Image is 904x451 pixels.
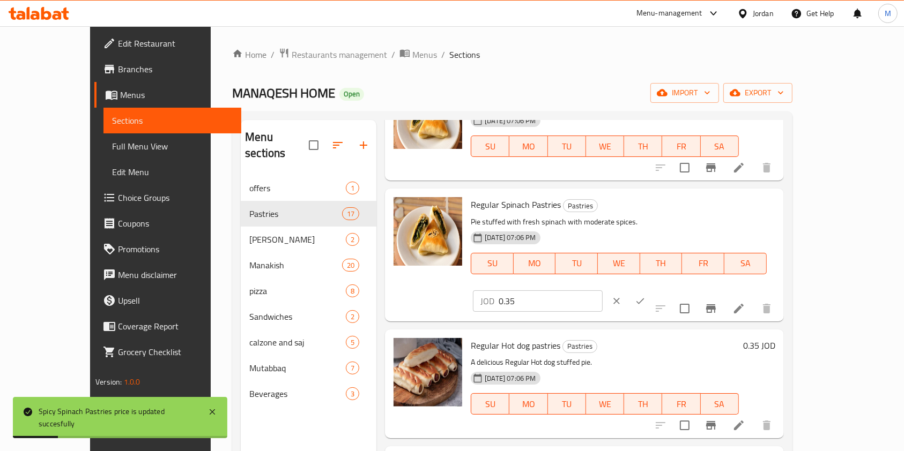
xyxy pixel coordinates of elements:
[249,207,342,220] span: Pastries
[232,48,792,62] nav: breadcrumb
[346,284,359,297] div: items
[241,227,376,252] div: [PERSON_NAME]2
[241,381,376,407] div: Beverages3
[346,235,359,245] span: 2
[232,48,266,61] a: Home
[339,88,364,101] div: Open
[732,86,784,100] span: export
[118,217,233,230] span: Coupons
[673,156,696,179] span: Select to update
[480,295,494,307] p: JOD
[245,129,309,161] h2: Menu sections
[471,197,561,213] span: Regular Spinach Pastries
[249,259,342,272] span: Manakish
[753,7,774,19] div: Jordan
[241,329,376,355] div: calzone and saj5
[586,136,624,157] button: WE
[124,375,140,389] span: 1.0.0
[249,233,346,246] span: [PERSON_NAME]
[94,82,241,108] a: Menus
[586,393,624,415] button: WE
[271,48,275,61] li: /
[241,201,376,227] div: Pastries17
[659,86,710,100] span: import
[94,313,241,339] a: Coverage Report
[118,345,233,358] span: Grocery Checklist
[342,207,359,220] div: items
[120,88,233,101] span: Menus
[636,7,702,20] div: Menu-management
[686,255,720,271] span: FR
[628,396,658,412] span: TH
[249,387,346,400] div: Beverages
[346,336,359,349] div: items
[698,412,724,438] button: Branch-specific-item
[394,338,462,407] img: Regular Hot dog pastries
[112,166,233,178] span: Edit Menu
[598,253,640,274] button: WE
[249,336,346,349] div: calzone and saj
[342,259,359,272] div: items
[509,136,547,157] button: MO
[673,414,696,437] span: Select to update
[241,252,376,278] div: Manakish20
[346,387,359,400] div: items
[346,337,359,348] span: 5
[249,284,346,297] span: pizza
[480,373,540,384] span: [DATE] 07:06 PM
[499,290,603,312] input: Please enter price
[412,48,437,61] span: Menus
[555,253,598,274] button: TU
[698,296,724,321] button: Branch-specific-item
[346,362,359,374] div: items
[94,211,241,236] a: Coupons
[590,396,620,412] span: WE
[662,136,700,157] button: FR
[509,393,547,415] button: MO
[249,362,346,374] div: Mutabbaq
[103,133,241,159] a: Full Menu View
[471,136,509,157] button: SU
[399,48,437,62] a: Menus
[476,396,505,412] span: SU
[103,159,241,185] a: Edit Menu
[480,232,540,243] span: [DATE] 07:06 PM
[743,338,775,353] h6: 0.35 JOD
[644,255,678,271] span: TH
[118,63,233,76] span: Branches
[249,310,346,323] div: Sandwiches
[94,262,241,288] a: Menu disclaimer
[292,48,387,61] span: Restaurants management
[563,199,598,212] div: Pastries
[94,56,241,82] a: Branches
[471,337,560,354] span: Regular Hot dog pastries
[480,116,540,126] span: [DATE] 07:06 PM
[95,375,122,389] span: Version:
[232,81,335,105] span: MANAQESH HOME
[624,136,662,157] button: TH
[705,139,735,154] span: SA
[325,132,351,158] span: Sort sections
[112,114,233,127] span: Sections
[241,175,376,201] div: offers1
[552,139,582,154] span: TU
[471,356,738,369] p: A delicious Regular Hot dog stuffed pie.
[343,260,359,270] span: 20
[476,255,509,271] span: SU
[241,278,376,304] div: pizza8
[705,396,735,412] span: SA
[118,191,233,204] span: Choice Groups
[94,31,241,56] a: Edit Restaurant
[346,312,359,322] span: 2
[346,310,359,323] div: items
[94,236,241,262] a: Promotions
[701,136,739,157] button: SA
[624,393,662,415] button: TH
[94,185,241,211] a: Choice Groups
[118,268,233,281] span: Menu disclaimer
[39,405,197,430] div: Spicy Spinach Pastries price is updated succesfully
[605,289,628,313] button: clear
[449,48,480,61] span: Sections
[514,139,543,154] span: MO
